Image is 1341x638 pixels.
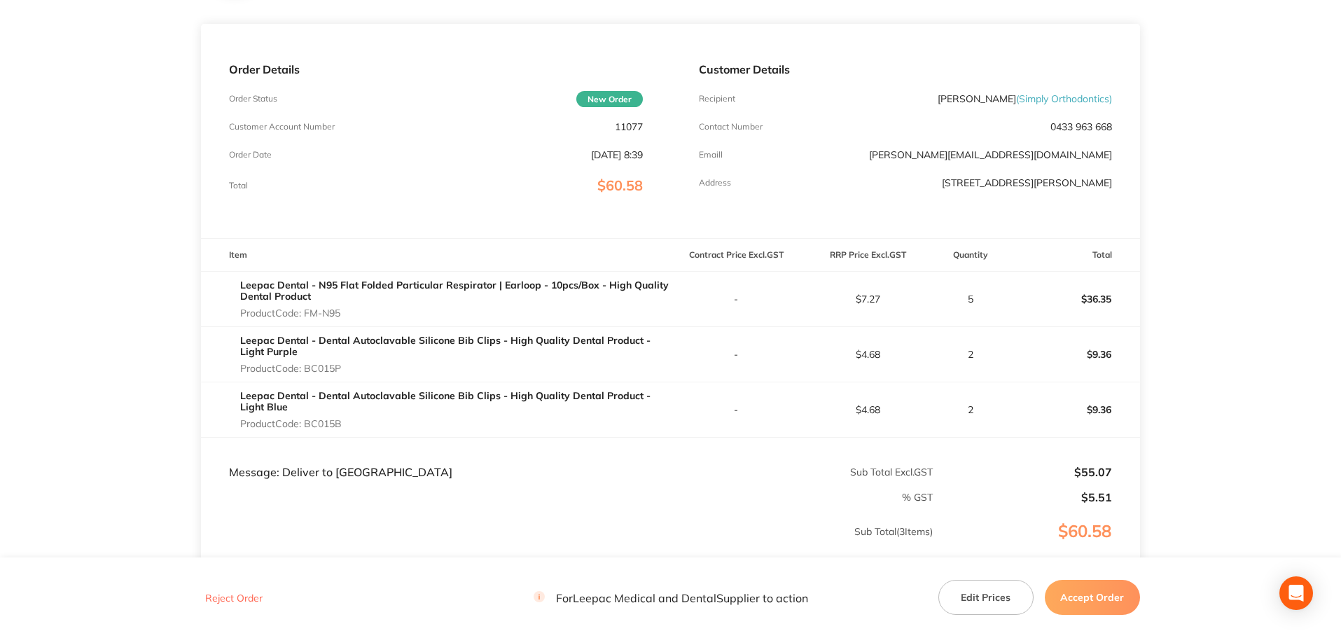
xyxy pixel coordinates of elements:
[934,349,1008,360] p: 2
[240,418,670,429] p: Product Code: BC015B
[934,404,1008,415] p: 2
[229,181,248,190] p: Total
[699,63,1112,76] p: Customer Details
[1009,282,1139,316] p: $36.35
[933,239,1008,272] th: Quantity
[240,279,669,303] a: Leepac Dental - N95 Flat Folded Particular Respirator | Earloop - 10pcs/Box - High Quality Dental...
[934,522,1139,569] p: $60.58
[201,592,267,604] button: Reject Order
[934,466,1112,478] p: $55.07
[1045,580,1140,615] button: Accept Order
[672,466,933,478] p: Sub Total Excl. GST
[201,239,670,272] th: Item
[934,491,1112,504] p: $5.51
[942,177,1112,188] p: [STREET_ADDRESS][PERSON_NAME]
[802,293,933,305] p: $7.27
[1050,121,1112,132] p: 0433 963 668
[534,591,808,604] p: For Leepac Medical and Dental Supplier to action
[699,150,723,160] p: Emaill
[615,121,643,132] p: 11077
[229,150,272,160] p: Order Date
[240,363,670,374] p: Product Code: BC015P
[802,404,933,415] p: $4.68
[938,580,1034,615] button: Edit Prices
[934,293,1008,305] p: 5
[938,93,1112,104] p: [PERSON_NAME]
[802,349,933,360] p: $4.68
[699,122,763,132] p: Contact Number
[201,438,670,480] td: Message: Deliver to [GEOGRAPHIC_DATA]
[576,91,643,107] span: New Order
[1009,338,1139,371] p: $9.36
[240,389,651,413] a: Leepac Dental - Dental Autoclavable Silicone Bib Clips - High Quality Dental Product - Light Blue
[202,526,933,565] p: Sub Total ( 3 Items)
[699,94,735,104] p: Recipient
[699,178,731,188] p: Address
[1008,239,1140,272] th: Total
[1009,393,1139,427] p: $9.36
[591,149,643,160] p: [DATE] 8:39
[240,307,670,319] p: Product Code: FM-N95
[672,293,802,305] p: -
[240,334,651,358] a: Leepac Dental - Dental Autoclavable Silicone Bib Clips - High Quality Dental Product - Light Purple
[869,148,1112,161] a: [PERSON_NAME][EMAIL_ADDRESS][DOMAIN_NAME]
[597,176,643,194] span: $60.58
[1279,576,1313,610] div: Open Intercom Messenger
[672,404,802,415] p: -
[229,63,642,76] p: Order Details
[229,94,277,104] p: Order Status
[202,492,933,503] p: % GST
[672,349,802,360] p: -
[229,122,335,132] p: Customer Account Number
[671,239,802,272] th: Contract Price Excl. GST
[802,239,933,272] th: RRP Price Excl. GST
[1016,92,1112,105] span: ( Simply Orthodontics )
